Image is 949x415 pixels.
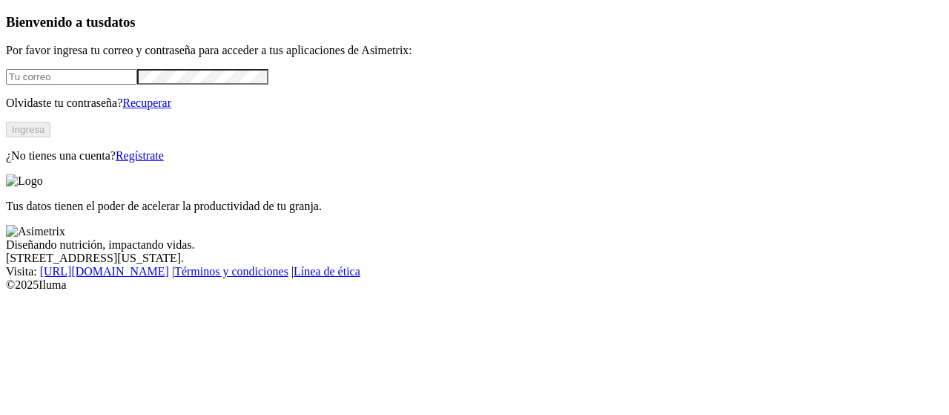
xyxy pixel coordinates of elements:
p: Olvidaste tu contraseña? [6,97,943,110]
input: Tu correo [6,69,137,85]
p: Por favor ingresa tu correo y contraseña para acceder a tus aplicaciones de Asimetrix: [6,44,943,57]
h3: Bienvenido a tus [6,14,943,30]
p: Tus datos tienen el poder de acelerar la productividad de tu granja. [6,200,943,213]
a: [URL][DOMAIN_NAME] [40,265,169,278]
div: © 2025 Iluma [6,278,943,292]
p: ¿No tienes una cuenta? [6,149,943,163]
div: [STREET_ADDRESS][US_STATE]. [6,252,943,265]
a: Línea de ética [294,265,360,278]
div: Visita : | | [6,265,943,278]
a: Recuperar [122,97,171,109]
button: Ingresa [6,122,50,137]
a: Términos y condiciones [174,265,288,278]
span: datos [104,14,136,30]
img: Asimetrix [6,225,65,238]
a: Regístrate [116,149,164,162]
div: Diseñando nutrición, impactando vidas. [6,238,943,252]
img: Logo [6,174,43,188]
